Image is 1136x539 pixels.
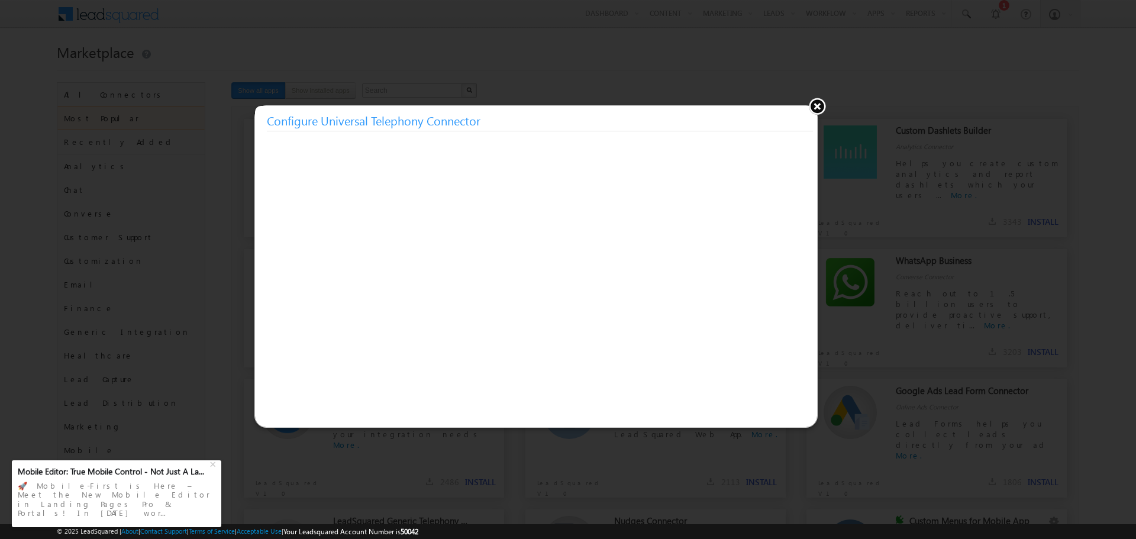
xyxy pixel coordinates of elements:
[267,110,813,131] h3: Configure Universal Telephony Connector
[57,526,418,537] span: © 2025 LeadSquared | | | | |
[140,527,187,535] a: Contact Support
[189,527,235,535] a: Terms of Service
[237,527,282,535] a: Acceptable Use
[18,477,215,521] div: 🚀 Mobile-First is Here – Meet the New Mobile Editor in Landing Pages Pro & Portals! In [DATE] wor...
[207,456,221,470] div: +
[401,527,418,536] span: 50042
[121,527,138,535] a: About
[283,527,418,536] span: Your Leadsquared Account Number is
[18,466,208,477] div: Mobile Editor: True Mobile Control - Not Just A La...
